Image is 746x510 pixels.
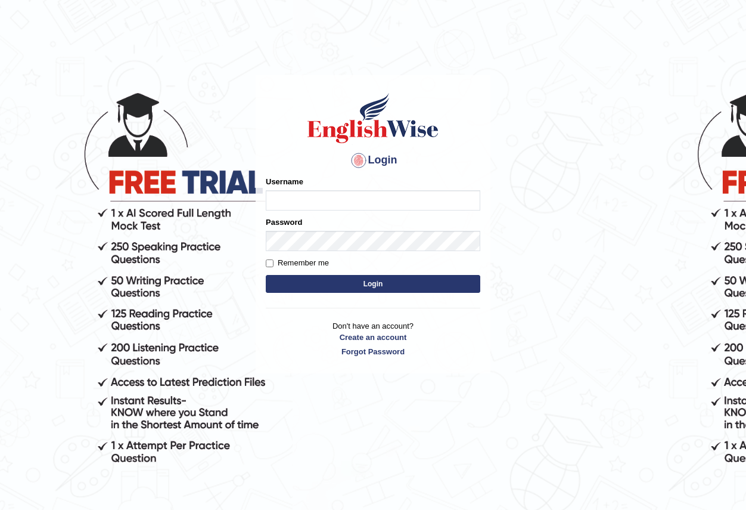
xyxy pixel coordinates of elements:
h4: Login [266,151,480,170]
input: Remember me [266,259,273,267]
a: Forgot Password [266,346,480,357]
img: Logo of English Wise sign in for intelligent practice with AI [305,91,441,145]
button: Login [266,275,480,293]
label: Password [266,217,302,228]
p: Don't have an account? [266,320,480,357]
label: Remember me [266,257,329,269]
a: Create an account [266,332,480,343]
label: Username [266,176,303,187]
